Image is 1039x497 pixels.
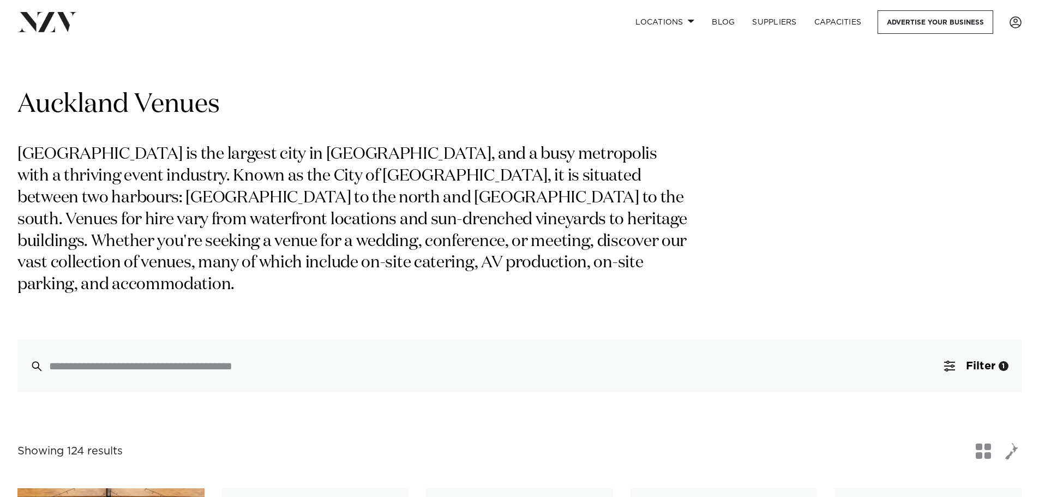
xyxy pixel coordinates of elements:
[999,361,1008,371] div: 1
[878,10,993,34] a: Advertise your business
[627,10,703,34] a: Locations
[17,88,1022,122] h1: Auckland Venues
[17,443,123,460] div: Showing 124 results
[703,10,743,34] a: BLOG
[743,10,805,34] a: SUPPLIERS
[931,340,1022,392] button: Filter1
[806,10,870,34] a: Capacities
[17,144,692,296] p: [GEOGRAPHIC_DATA] is the largest city in [GEOGRAPHIC_DATA], and a busy metropolis with a thriving...
[966,361,995,372] span: Filter
[17,12,77,32] img: nzv-logo.png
